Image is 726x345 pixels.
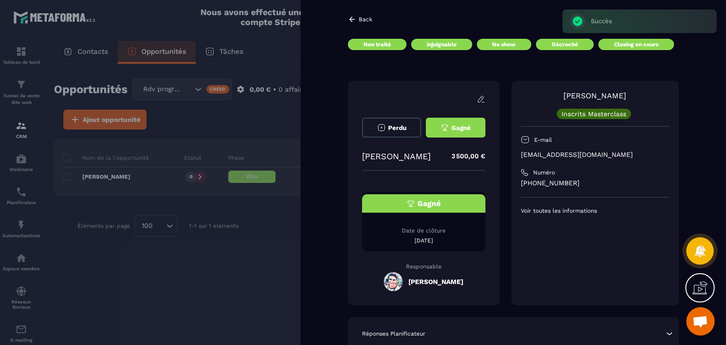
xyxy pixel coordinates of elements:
p: Numéro [533,169,555,176]
p: Date de clôture [362,227,485,234]
p: E-mail [534,136,552,144]
p: [PERSON_NAME] [362,151,431,161]
p: [DATE] [362,237,485,244]
a: [PERSON_NAME] [563,91,626,100]
span: Gagné [417,199,441,208]
p: Décroché [552,41,578,48]
p: injoignable [427,41,457,48]
p: [EMAIL_ADDRESS][DOMAIN_NAME] [521,150,669,159]
div: Ouvrir le chat [686,307,715,336]
p: Non traité [363,41,391,48]
span: Gagné [451,124,471,131]
p: Réponses Planificateur [362,330,425,337]
p: Inscrits Masterclass [562,111,626,117]
p: Back [359,16,372,23]
button: Perdu [362,118,421,138]
span: Perdu [388,124,406,131]
p: Closing en cours [614,41,658,48]
button: Gagné [426,118,485,138]
h5: [PERSON_NAME] [408,278,463,285]
p: 3 500,00 € [442,147,485,165]
p: No show [492,41,516,48]
p: [PHONE_NUMBER] [521,179,669,188]
p: Responsable [362,263,485,270]
p: Voir toutes les informations [521,207,669,215]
